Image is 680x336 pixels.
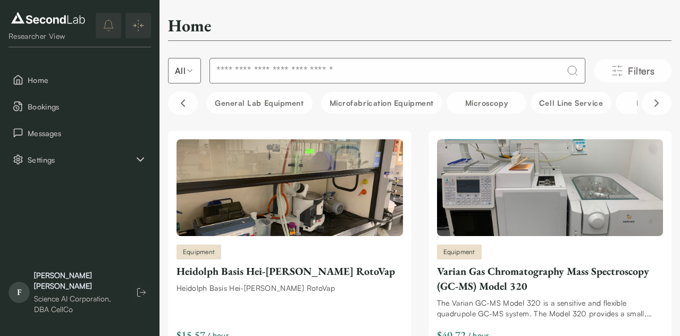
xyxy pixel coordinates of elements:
[168,91,198,115] button: Scroll left
[594,59,671,82] button: Filters
[34,270,121,291] div: [PERSON_NAME] [PERSON_NAME]
[177,283,403,293] div: Heidolph Basis Hei-[PERSON_NAME] RotoVap
[9,122,151,144] button: Messages
[9,69,151,91] button: Home
[28,128,147,139] span: Messages
[168,15,211,36] h2: Home
[9,148,151,171] div: Settings sub items
[642,91,671,115] button: Scroll right
[628,63,654,78] span: Filters
[28,154,134,165] span: Settings
[443,247,475,257] span: Equipment
[28,101,147,112] span: Bookings
[9,148,151,171] button: Settings
[125,13,151,38] button: Expand/Collapse sidebar
[9,95,151,117] button: Bookings
[9,282,30,303] span: F
[183,247,215,257] span: Equipment
[9,10,88,27] img: logo
[132,283,151,302] button: Log out
[437,264,664,293] div: Varian Gas Chromatography Mass Spectroscopy (GC-MS) Model 320
[34,293,121,315] div: Science AI Corporation, DBA CellCo
[96,13,121,38] button: notifications
[206,92,313,114] button: General Lab equipment
[168,58,201,83] button: Select listing type
[9,31,88,41] div: Researcher View
[531,92,611,114] button: Cell line service
[28,74,147,86] span: Home
[437,298,664,319] div: The Varian GC-MS Model 320 is a sensitive and flexible quadrupole GC-MS system. The Model 320 pro...
[437,139,664,236] img: Varian Gas Chromatography Mass Spectroscopy (GC-MS) Model 320
[321,92,442,114] button: Microfabrication Equipment
[177,264,403,279] div: Heidolph Basis Hei-[PERSON_NAME] RotoVap
[177,139,403,236] img: Heidolph Basis Hei-VAP HL RotoVap
[447,92,526,114] button: Microscopy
